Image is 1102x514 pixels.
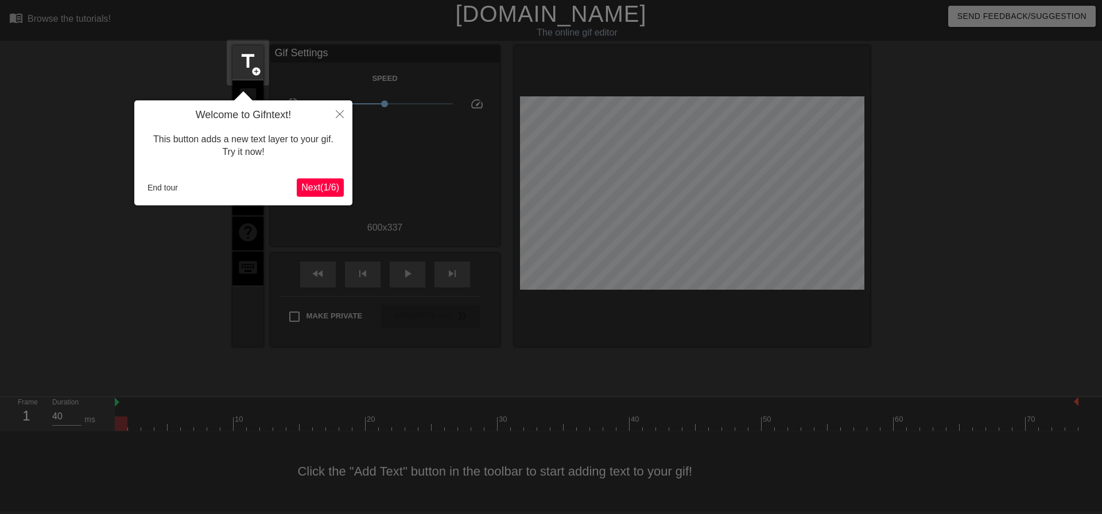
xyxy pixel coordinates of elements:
[143,122,344,170] div: This button adds a new text layer to your gif. Try it now!
[297,178,344,197] button: Next
[143,109,344,122] h4: Welcome to Gifntext!
[327,100,352,127] button: Close
[301,182,339,192] span: Next ( 1 / 6 )
[143,179,183,196] button: End tour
